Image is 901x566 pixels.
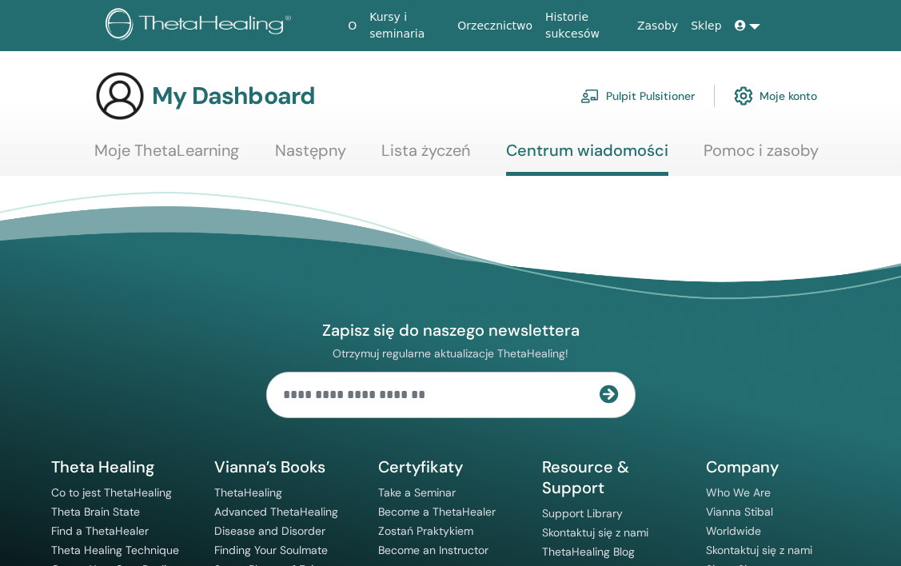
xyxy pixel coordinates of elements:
[214,543,328,557] a: Finding Your Soulmate
[51,504,140,519] a: Theta Brain State
[51,524,149,538] a: Find a ThetaHealer
[542,456,687,498] h5: Resource & Support
[363,2,451,49] a: Kursy i seminaria
[214,456,359,477] h5: Vianna’s Books
[706,543,812,557] a: Skontaktuj się z nami
[378,504,496,519] a: Become a ThetaHealer
[706,485,771,500] a: Who We Are
[51,543,179,557] a: Theta Healing Technique
[706,524,761,538] a: Worldwide
[542,506,623,520] a: Support Library
[580,78,695,114] a: Pulpit Pulsitioner
[378,524,473,538] a: Zostań Praktykiem
[506,141,668,176] a: Centrum wiadomości
[631,11,684,41] a: Zasoby
[152,82,315,110] h3: My Dashboard
[378,456,523,477] h5: Certyfikaty
[706,456,851,477] h5: Company
[266,320,636,341] h4: Zapisz się do naszego newslettera
[94,141,239,172] a: Moje ThetaLearning
[580,89,600,103] img: chalkboard-teacher.svg
[266,346,636,361] p: Otrzymuj regularne aktualizacje ThetaHealing!
[381,141,470,172] a: Lista życzeń
[734,82,753,110] img: cog.svg
[51,456,196,477] h5: Theta Healing
[542,525,648,540] a: Skontaktuj się z nami
[275,141,346,172] a: Następny
[214,485,282,500] a: ThetaHealing
[214,504,338,519] a: Advanced ThetaHealing
[214,524,325,538] a: Disease and Disorder
[734,78,817,114] a: Moje konto
[704,141,819,172] a: Pomoc i zasoby
[684,11,728,41] a: Sklep
[378,543,488,557] a: Become an Instructor
[51,485,172,500] a: Co to jest ThetaHealing
[378,485,456,500] a: Take a Seminar
[451,11,539,41] a: Orzecznictwo
[341,11,363,41] a: O
[106,8,297,44] img: logo.png
[542,544,635,559] a: ThetaHealing Blog
[539,2,631,49] a: Historie sukcesów
[706,504,773,519] a: Vianna Stibal
[94,70,146,122] img: generic-user-icon.jpg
